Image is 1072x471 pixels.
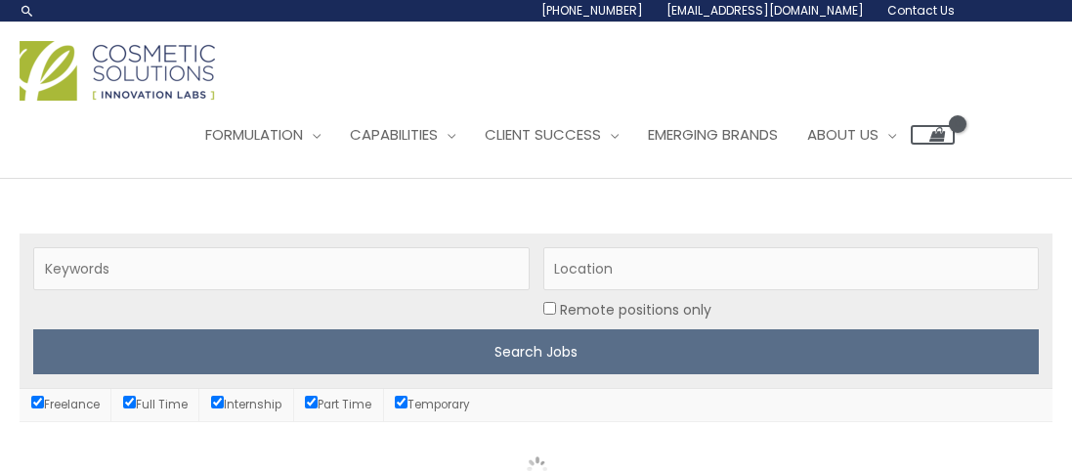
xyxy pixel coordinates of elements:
[485,124,601,145] span: Client Success
[395,396,407,408] input: Temporary
[123,397,188,412] label: Full Time
[350,124,438,145] span: Capabilities
[648,124,778,145] span: Emerging Brands
[395,397,470,412] label: Temporary
[793,106,911,164] a: About Us
[31,397,100,412] label: Freelance
[211,397,281,412] label: Internship
[305,396,318,408] input: Part Time
[20,3,35,19] a: Search icon link
[807,124,879,145] span: About Us
[543,302,556,315] input: Location
[211,396,224,408] input: Internship
[191,106,335,164] a: Formulation
[305,397,371,412] label: Part Time
[666,2,864,19] span: [EMAIL_ADDRESS][DOMAIN_NAME]
[543,247,1040,290] input: Location
[205,124,303,145] span: Formulation
[911,125,955,145] a: View Shopping Cart, empty
[470,106,633,164] a: Client Success
[176,106,955,164] nav: Site Navigation
[123,396,136,408] input: Full Time
[33,247,530,290] input: Keywords
[541,2,643,19] span: [PHONE_NUMBER]
[33,329,1039,374] input: Search Jobs
[887,2,955,19] span: Contact Us
[20,41,215,101] img: Cosmetic Solutions Logo
[633,106,793,164] a: Emerging Brands
[335,106,470,164] a: Capabilities
[560,297,711,322] label: Remote positions only
[31,396,44,408] input: Freelance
